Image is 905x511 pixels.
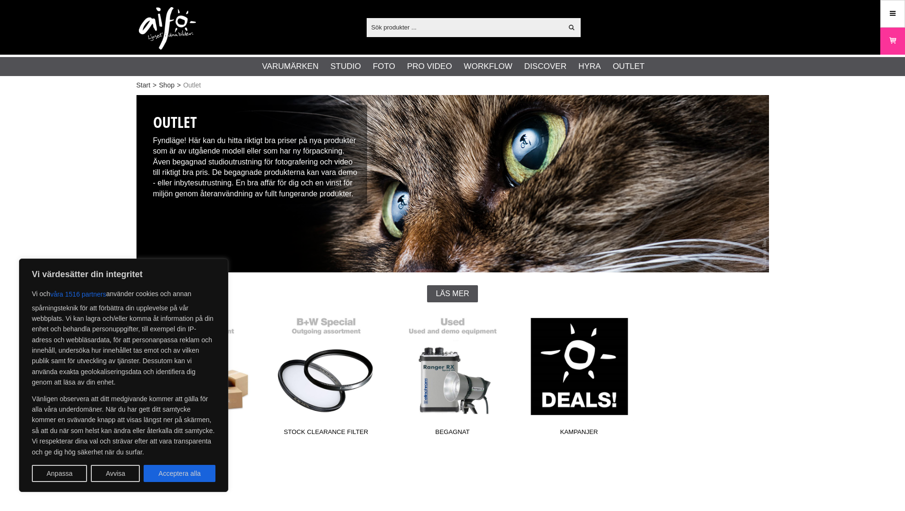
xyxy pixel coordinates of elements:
img: logo.png [139,7,196,50]
p: Vi värdesätter din integritet [32,269,215,280]
span: > [153,80,156,90]
a: Foto [373,60,395,73]
button: Anpassa [32,465,87,482]
a: Varumärken [262,60,319,73]
span: Kampanjer [516,427,642,440]
button: våra 1516 partners [50,286,107,303]
a: Shop [159,80,175,90]
a: Outlet [613,60,644,73]
input: Sök produkter ... [367,20,563,34]
button: Avvisa [91,465,140,482]
a: Kampanjer [516,312,642,440]
span: Begagnat [389,427,516,440]
a: Discover [524,60,566,73]
p: Vi och använder cookies och annan spårningsteknik för att förbättra din upplevelse på vår webbpla... [32,286,215,388]
p: Vänligen observera att ditt medgivande kommer att gälla för alla våra underdomäner. När du har ge... [32,394,215,457]
img: Outlet Fotostudio Begagnad fotoutrustning/ Fotograf Jaanus Ree [136,95,769,272]
h1: Outlet [153,112,360,133]
a: Stock Clearance Filter [263,312,389,440]
a: Studio [331,60,361,73]
a: Workflow [464,60,512,73]
div: Fyndläge! Här kan du hitta riktigt bra priser på nya produkter som är av utgående modell eller so... [146,105,368,204]
div: Vi värdesätter din integritet [19,259,228,492]
span: Outlet [183,80,201,90]
a: Pro Video [407,60,452,73]
button: Acceptera alla [144,465,215,482]
a: Begagnat [389,312,516,440]
span: > [177,80,181,90]
a: Hyra [578,60,601,73]
span: Stock Clearance Filter [263,427,389,440]
a: Start [136,80,151,90]
span: Läs mer [436,289,469,298]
